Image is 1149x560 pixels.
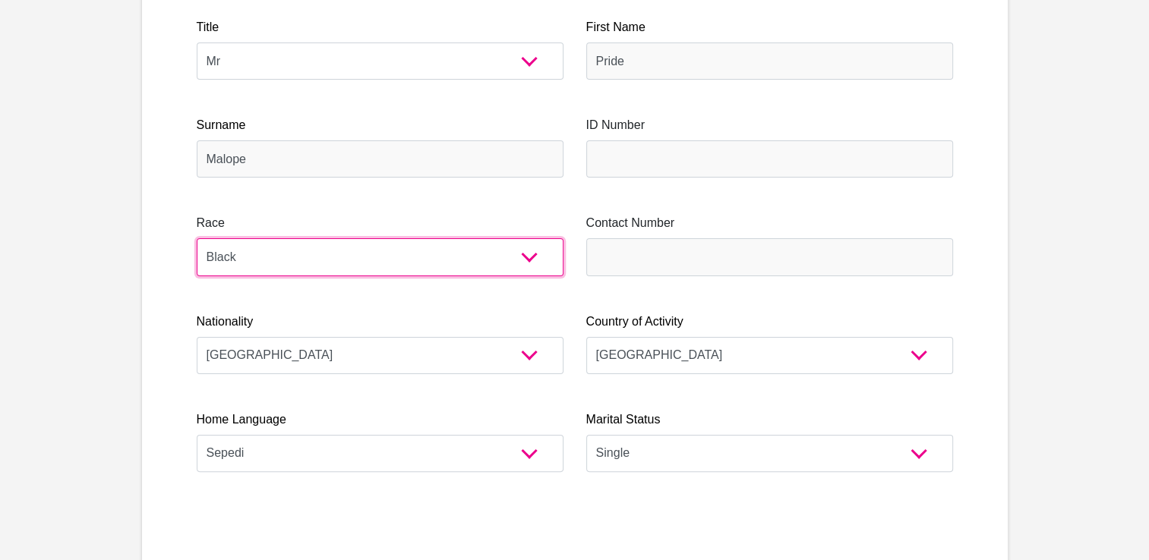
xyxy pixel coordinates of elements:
[197,411,563,429] label: Home Language
[197,214,563,232] label: Race
[586,18,953,36] label: First Name
[586,238,953,275] input: Contact Number
[197,116,563,134] label: Surname
[197,140,563,178] input: Surname
[586,313,953,331] label: Country of Activity
[586,411,953,429] label: Marital Status
[197,18,563,36] label: Title
[197,313,563,331] label: Nationality
[586,140,953,178] input: ID Number
[586,42,953,80] input: First Name
[586,116,953,134] label: ID Number
[586,214,953,232] label: Contact Number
